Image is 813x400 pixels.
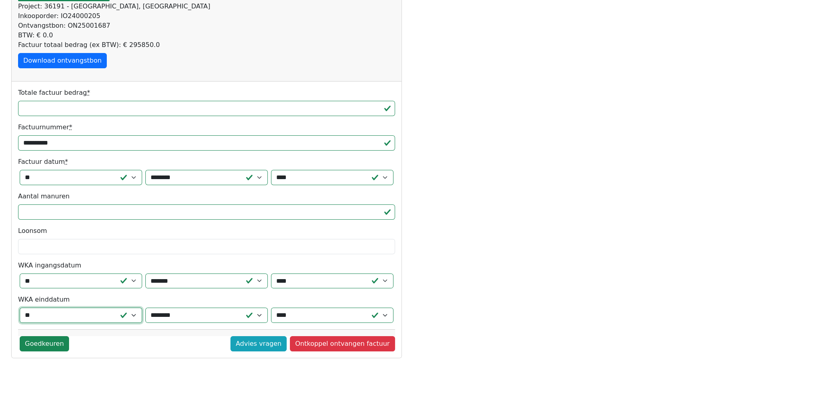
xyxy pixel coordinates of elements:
label: Factuurnummer [18,122,72,132]
div: Project: 36191 - [GEOGRAPHIC_DATA], [GEOGRAPHIC_DATA] [18,2,395,11]
abbr: required [65,158,68,165]
div: BTW: € 0.0 [18,31,395,40]
label: Totale factuur bedrag [18,88,90,98]
a: Ontkoppel ontvangen factuur [290,336,395,351]
label: WKA einddatum [18,295,70,304]
a: Download ontvangstbon [18,53,107,68]
div: Ontvangstbon: ON25001687 [18,21,395,31]
abbr: required [69,123,72,131]
a: Advies vragen [230,336,287,351]
label: Factuur datum [18,157,68,167]
div: Inkooporder: IO24000205 [18,11,395,21]
label: Loonsom [18,226,47,236]
label: WKA ingangsdatum [18,261,81,270]
label: Aantal manuren [18,192,69,201]
a: Goedkeuren [20,336,69,351]
abbr: required [87,89,90,96]
div: Factuur totaal bedrag (ex BTW): € 295850.0 [18,40,395,50]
